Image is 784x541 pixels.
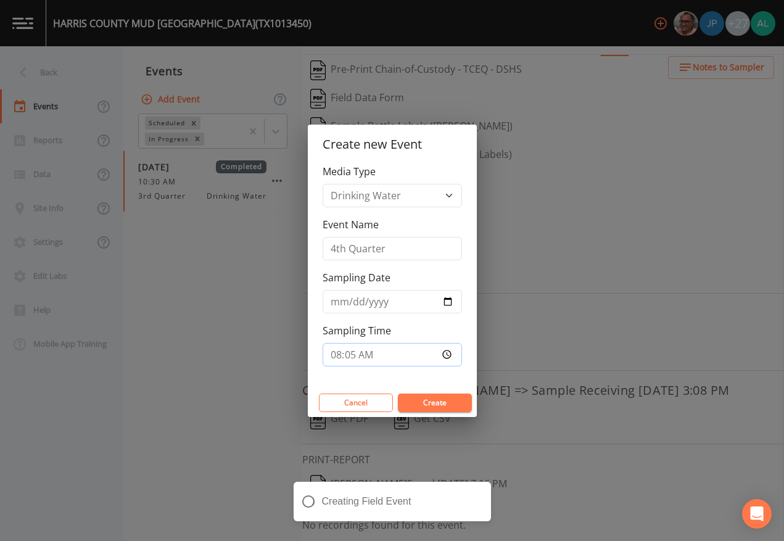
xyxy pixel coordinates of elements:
label: Event Name [323,217,379,232]
label: Sampling Time [323,323,391,338]
div: Creating Field Event [294,482,491,521]
button: Cancel [319,394,393,412]
h2: Create new Event [308,125,477,164]
label: Media Type [323,164,376,179]
button: Create [398,394,472,412]
div: Open Intercom Messenger [742,499,772,529]
label: Sampling Date [323,270,390,285]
